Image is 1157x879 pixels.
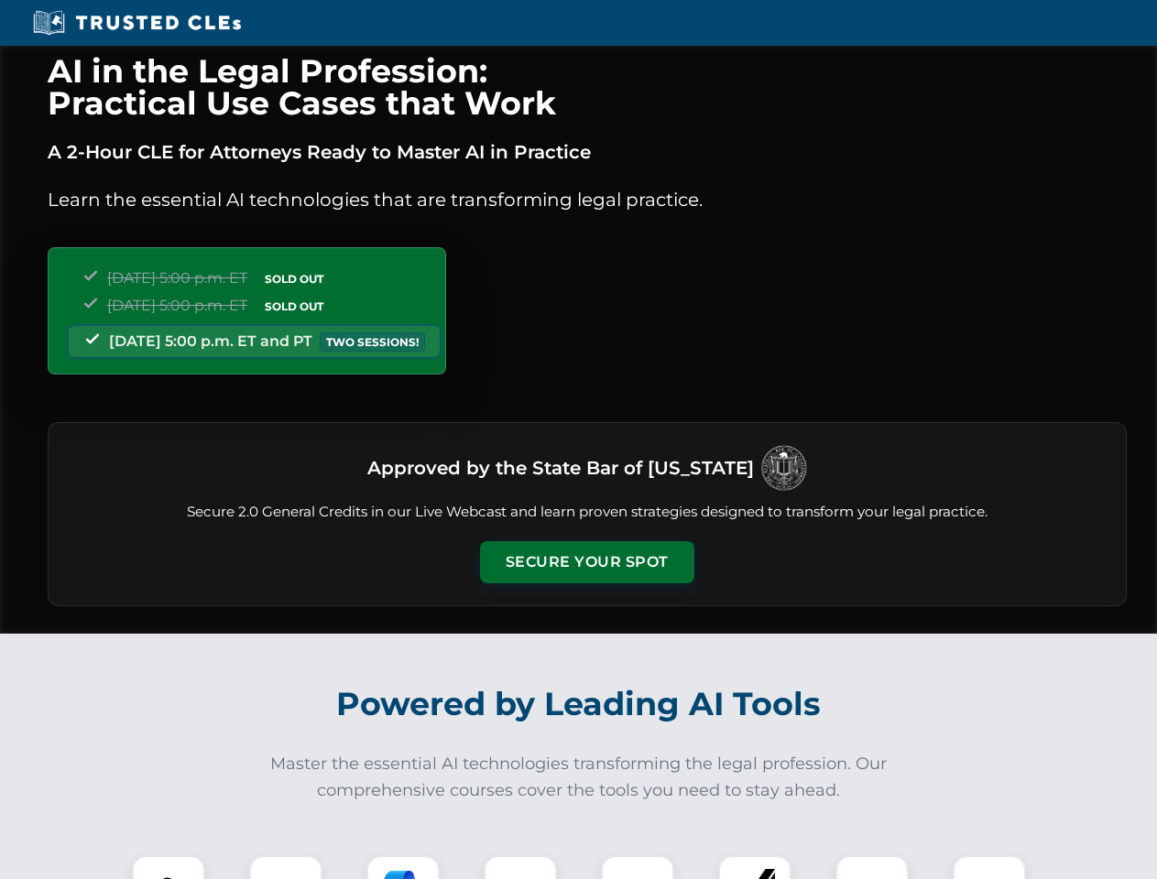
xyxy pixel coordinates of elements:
span: [DATE] 5:00 p.m. ET [107,269,247,287]
p: Learn the essential AI technologies that are transforming legal practice. [48,185,1127,214]
span: SOLD OUT [258,269,330,288]
span: [DATE] 5:00 p.m. ET [107,297,247,314]
p: Master the essential AI technologies transforming the legal profession. Our comprehensive courses... [258,751,900,804]
h2: Powered by Leading AI Tools [71,672,1086,736]
p: Secure 2.0 General Credits in our Live Webcast and learn proven strategies designed to transform ... [71,502,1104,523]
img: Logo [761,445,807,491]
h3: Approved by the State Bar of [US_STATE] [367,451,754,484]
span: SOLD OUT [258,297,330,316]
img: Trusted CLEs [27,9,246,37]
h1: AI in the Legal Profession: Practical Use Cases that Work [48,55,1127,119]
button: Secure Your Spot [480,541,694,583]
p: A 2-Hour CLE for Attorneys Ready to Master AI in Practice [48,137,1127,167]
